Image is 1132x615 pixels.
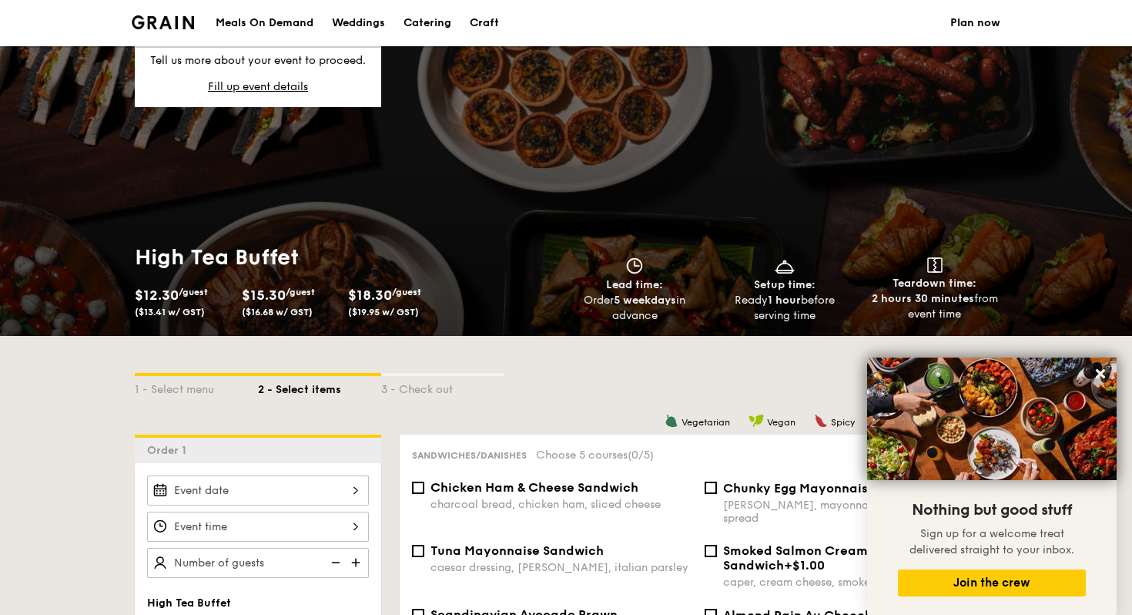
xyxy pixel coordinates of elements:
[682,417,730,428] span: Vegetarian
[665,414,678,428] img: icon-vegetarian.fe4039eb.svg
[430,561,692,574] div: caesar dressing, [PERSON_NAME], italian parsley
[716,293,854,324] div: Ready before serving time
[323,548,346,577] img: icon-reduce.1d2dbef1.svg
[135,376,258,398] div: 1 - Select menu
[147,476,369,506] input: Event date
[348,287,392,304] span: $18.30
[909,527,1074,556] span: Sign up for a welcome treat delivered straight to your inbox.
[135,244,560,271] h1: High Tea Buffet
[705,545,717,557] input: Smoked Salmon Cream Cheese Sandwich+$1.00caper, cream cheese, smoked salmon
[430,498,692,511] div: charcoal bread, chicken ham, sliced cheese
[147,512,369,542] input: Event time
[831,417,855,428] span: Spicy
[536,449,654,462] span: Choose 5 courses
[614,294,676,307] strong: 5 weekdays
[147,597,231,610] span: High Tea Buffet
[430,543,604,558] span: Tuna Mayonnaise Sandwich
[898,570,1086,597] button: Join the crew
[242,307,313,318] span: ($16.68 w/ GST)
[814,414,828,428] img: icon-spicy.37a8142b.svg
[723,576,985,589] div: caper, cream cheese, smoked salmon
[258,376,381,398] div: 2 - Select items
[767,417,795,428] span: Vegan
[392,287,421,297] span: /guest
[346,548,369,577] img: icon-add.58712e84.svg
[147,548,369,578] input: Number of guests
[867,358,1117,480] img: DSC07876-Edit02-Large.jpeg
[628,449,654,462] span: (0/5)
[927,257,943,273] img: icon-teardown.65201eee.svg
[872,292,974,305] strong: 2 hours 30 minutes
[348,307,419,318] span: ($19.95 w/ GST)
[286,287,315,297] span: /guest
[179,287,208,297] span: /guest
[242,287,286,304] span: $15.30
[135,287,179,304] span: $12.30
[132,15,194,29] img: Grain
[412,450,527,461] span: Sandwiches/Danishes
[412,545,424,557] input: Tuna Mayonnaise Sandwichcaesar dressing, [PERSON_NAME], italian parsley
[208,80,308,93] span: Fill up event details
[773,257,796,274] img: icon-dish.430c3a2e.svg
[623,257,646,274] img: icon-clock.2db775ea.svg
[866,291,1003,322] div: from event time
[723,499,985,525] div: [PERSON_NAME], mayonnaise, chunky egg spread
[912,501,1072,519] span: Nothing but good stuff
[705,482,717,494] input: Chunky Egg Mayonnaise Sandwich[PERSON_NAME], mayonnaise, chunky egg spread
[606,278,663,291] span: Lead time:
[768,294,801,307] strong: 1 hour
[132,15,194,29] a: Logotype
[566,293,704,324] div: Order in advance
[893,277,976,290] span: Teardown time:
[412,482,424,494] input: Chicken Ham & Cheese Sandwichcharcoal bread, chicken ham, sliced cheese
[135,307,205,318] span: ($13.41 w/ GST)
[749,414,764,428] img: icon-vegan.f8ff3823.svg
[381,376,504,398] div: 3 - Check out
[147,444,193,457] span: Order 1
[147,53,369,69] p: Tell us more about your event to proceed.
[784,558,825,573] span: +$1.00
[430,480,638,495] span: Chicken Ham & Cheese Sandwich
[723,481,939,496] span: Chunky Egg Mayonnaise Sandwich
[754,278,816,291] span: Setup time:
[723,543,917,573] span: Smoked Salmon Cream Cheese Sandwich
[1088,361,1113,386] button: Close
